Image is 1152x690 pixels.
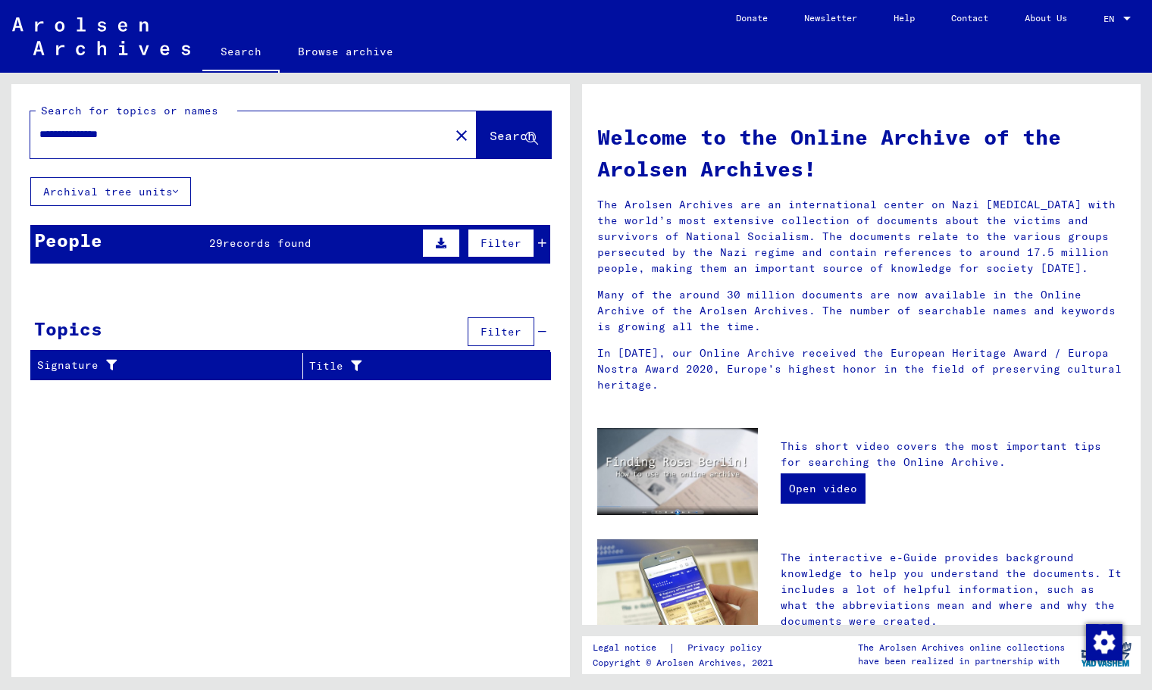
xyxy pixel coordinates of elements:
[781,473,866,504] a: Open video
[209,236,223,250] span: 29
[597,428,758,516] img: video.jpg
[593,640,780,656] div: |
[1103,14,1120,24] span: EN
[675,640,780,656] a: Privacy policy
[481,325,521,339] span: Filter
[468,317,534,346] button: Filter
[593,656,780,670] p: Copyright © Arolsen Archives, 2021
[597,287,1125,335] p: Many of the around 30 million documents are now available in the Online Archive of the Arolsen Ar...
[593,640,668,656] a: Legal notice
[309,358,513,374] div: Title
[37,354,302,378] div: Signature
[202,33,280,73] a: Search
[781,439,1125,470] p: This short video covers the most important tips for searching the Online Archive.
[597,197,1125,276] p: The Arolsen Archives are an international center on Nazi [MEDICAL_DATA] with the world’s most ext...
[490,128,535,143] span: Search
[858,641,1065,654] p: The Arolsen Archives online collections
[1086,624,1122,660] img: Change consent
[30,177,191,206] button: Archival tree units
[34,226,102,254] div: People
[452,126,471,145] mat-icon: close
[223,236,311,250] span: records found
[12,17,190,55] img: Arolsen_neg.svg
[597,539,758,647] img: eguide.jpg
[1078,635,1135,673] img: yv_logo.png
[597,345,1125,393] p: In [DATE], our Online Archive received the European Heritage Award / Europa Nostra Award 2020, Eu...
[781,550,1125,629] p: The interactive e-Guide provides background knowledge to help you understand the documents. It in...
[41,104,218,117] mat-label: Search for topics or names
[280,33,412,70] a: Browse archive
[858,654,1065,668] p: have been realized in partnership with
[468,229,534,258] button: Filter
[446,120,477,150] button: Clear
[481,236,521,250] span: Filter
[597,121,1125,185] h1: Welcome to the Online Archive of the Arolsen Archives!
[1085,623,1122,660] div: Change consent
[37,357,283,373] div: Signature
[477,111,551,158] button: Search
[309,354,532,378] div: Title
